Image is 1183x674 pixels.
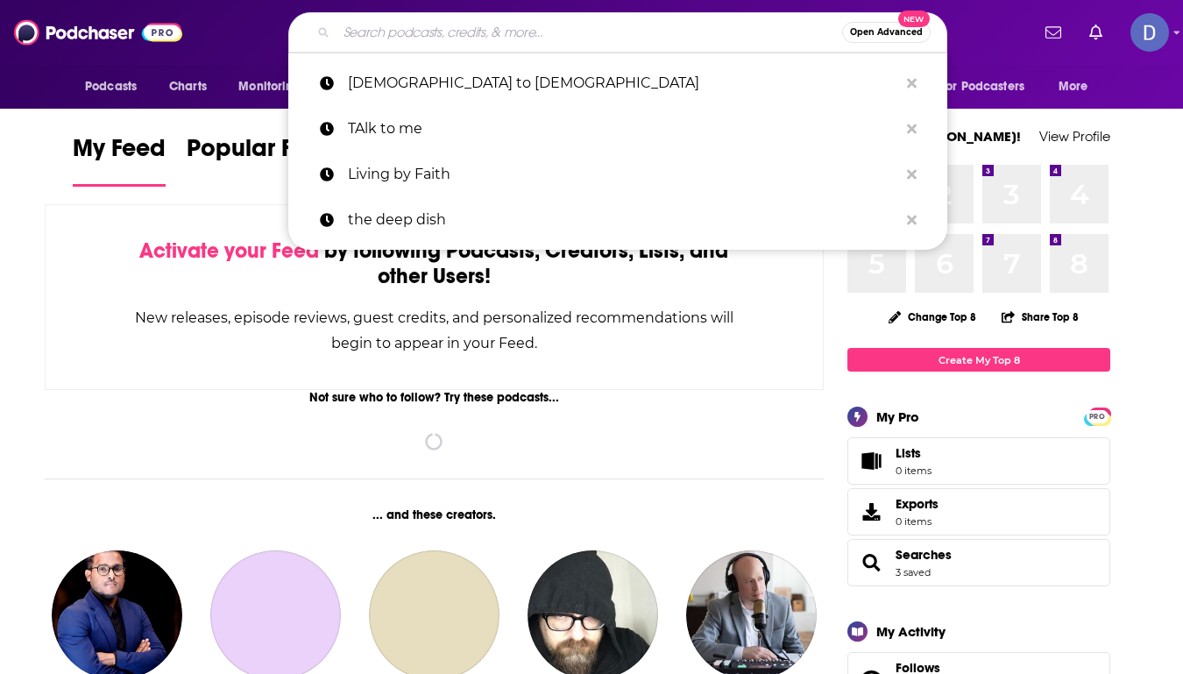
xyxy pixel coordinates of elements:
span: Exports [854,500,889,524]
a: Show notifications dropdown [1038,18,1068,47]
span: Lists [854,449,889,473]
div: My Activity [876,623,946,640]
span: My Feed [73,133,166,174]
div: Search podcasts, credits, & more... [288,12,947,53]
a: [DEMOGRAPHIC_DATA] to [DEMOGRAPHIC_DATA] [288,60,947,106]
div: by following Podcasts, Creators, Lists, and other Users! [133,238,735,289]
button: Show profile menu [1130,13,1169,52]
span: Podcasts [85,74,137,99]
a: Create My Top 8 [847,348,1110,372]
p: the deep dish [348,197,898,243]
div: My Pro [876,408,919,425]
span: Logged in as dianawurster [1130,13,1169,52]
span: Exports [896,496,939,512]
a: Living by Faith [288,152,947,197]
span: Monitoring [238,74,301,99]
div: New releases, episode reviews, guest credits, and personalized recommendations will begin to appe... [133,305,735,356]
span: Searches [847,539,1110,586]
span: New [898,11,930,27]
span: 0 items [896,515,939,528]
a: 3 saved [896,566,931,578]
a: TAlk to me [288,106,947,152]
span: Popular Feed [187,133,336,174]
img: User Profile [1130,13,1169,52]
button: open menu [73,70,159,103]
a: Lists [847,437,1110,485]
a: Exports [847,488,1110,536]
div: Not sure who to follow? Try these podcasts... [45,390,824,405]
button: open menu [226,70,323,103]
button: Open AdvancedNew [842,22,931,43]
button: Share Top 8 [1001,300,1080,334]
span: Activate your Feed [139,238,319,264]
span: Charts [169,74,207,99]
a: Popular Feed [187,133,336,187]
span: PRO [1087,410,1108,423]
span: Open Advanced [850,28,923,37]
button: open menu [929,70,1050,103]
a: Show notifications dropdown [1082,18,1109,47]
a: PRO [1087,409,1108,422]
a: Charts [158,70,217,103]
a: My Feed [73,133,166,187]
img: Podchaser - Follow, Share and Rate Podcasts [14,16,182,49]
span: Lists [896,445,921,461]
div: ... and these creators. [45,507,824,522]
span: More [1059,74,1088,99]
a: the deep dish [288,197,947,243]
p: TAlk to me [348,106,898,152]
input: Search podcasts, credits, & more... [336,18,842,46]
span: Lists [896,445,932,461]
p: Living by Faith [348,152,898,197]
span: 0 items [896,465,932,477]
a: Searches [854,550,889,575]
button: Change Top 8 [878,306,987,328]
p: pastor to pastor [348,60,898,106]
span: For Podcasters [940,74,1024,99]
a: View Profile [1039,128,1110,145]
a: Searches [896,547,952,563]
button: open menu [1046,70,1110,103]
